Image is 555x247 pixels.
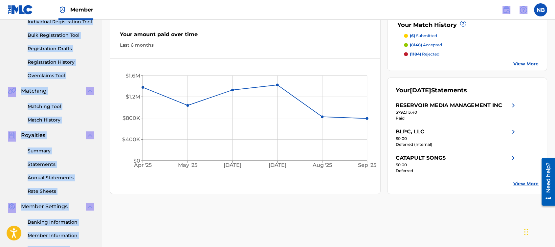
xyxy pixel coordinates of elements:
[509,154,517,162] img: right chevron icon
[524,222,528,242] div: Drag
[134,162,152,168] tspan: Apr '25
[120,31,370,42] div: Your amount paid over time
[410,42,422,47] span: (8148)
[396,142,517,147] div: Deferred (Internal)
[396,154,446,162] div: CATAPULT SONGS
[404,51,539,57] a: (1184) rejected
[8,87,16,95] img: Matching
[410,52,421,56] span: (1184)
[410,42,442,48] p: accepted
[520,6,527,14] img: help
[224,162,241,168] tspan: [DATE]
[396,128,517,147] a: BLPC, LLCright chevron icon$0.00Deferred (Internal)
[86,203,94,211] img: expand
[21,87,47,95] span: Matching
[396,162,517,168] div: $0.00
[396,154,517,174] a: CATAPULT SONGSright chevron icon$0.00Deferred
[460,21,466,26] span: ?
[122,115,140,121] tspan: $800K
[21,203,68,211] span: Member Settings
[133,158,140,164] tspan: $0
[410,51,439,57] p: rejected
[396,115,517,121] div: Paid
[396,136,517,142] div: $0.00
[396,109,517,115] div: $792,113.40
[509,101,517,109] img: right chevron icon
[28,147,94,154] a: Summary
[58,6,66,14] img: Top Rightsholder
[120,42,370,49] div: Last 6 months
[178,162,197,168] tspan: May '25
[410,33,415,38] span: (6)
[513,180,539,187] a: View More
[396,168,517,174] div: Deferred
[8,5,33,14] img: MLC Logo
[28,174,94,181] a: Annual Statements
[86,131,94,139] img: expand
[517,3,530,16] div: Help
[537,155,555,208] iframe: Resource Center
[500,3,513,16] a: Public Search
[404,33,539,39] a: (6) submitted
[396,101,517,121] a: RESERVOIR MEDIA MANAGEMENT INCright chevron icon$792,113.40Paid
[509,128,517,136] img: right chevron icon
[410,33,437,39] p: submitted
[502,6,510,14] img: search
[28,117,94,123] a: Match History
[513,60,539,67] a: View More
[534,3,547,16] div: User Menu
[28,72,94,79] a: Overclaims Tool
[312,162,332,168] tspan: Aug '25
[396,128,424,136] div: BLPC, LLC
[28,59,94,66] a: Registration History
[28,232,94,239] a: Member Information
[70,6,93,13] span: Member
[28,45,94,52] a: Registration Drafts
[358,162,376,168] tspan: Sep '25
[28,103,94,110] a: Matching Tool
[396,101,502,109] div: RESERVOIR MEDIA MANAGEMENT INC
[410,87,431,94] span: [DATE]
[21,131,45,139] span: Royalties
[28,32,94,39] a: Bulk Registration Tool
[122,136,140,143] tspan: $400K
[522,215,555,247] iframe: Chat Widget
[28,219,94,226] a: Banking Information
[126,94,140,100] tspan: $1.2M
[269,162,286,168] tspan: [DATE]
[8,131,16,139] img: Royalties
[8,203,16,211] img: Member Settings
[125,73,140,79] tspan: $1.6M
[396,21,539,30] div: Your Match History
[28,188,94,195] a: Rate Sheets
[404,42,539,48] a: (8148) accepted
[28,18,94,25] a: Individual Registration Tool
[396,86,467,95] div: Your Statements
[86,87,94,95] img: expand
[28,161,94,168] a: Statements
